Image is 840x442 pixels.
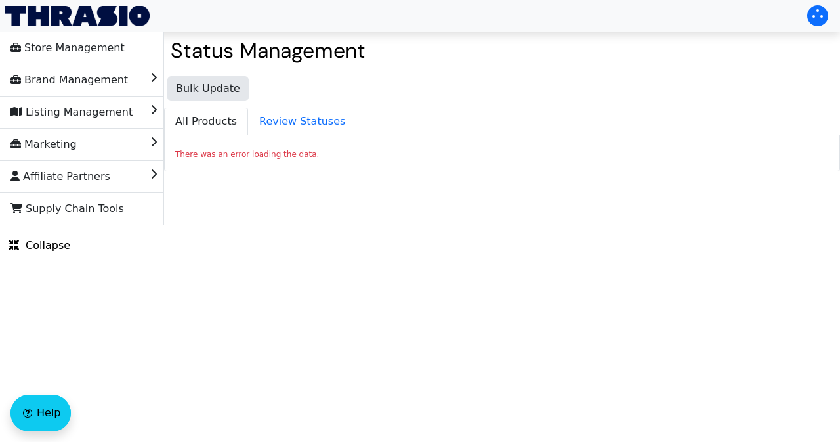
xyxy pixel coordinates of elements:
[171,38,833,63] h2: Status Management
[165,108,247,135] span: All Products
[9,238,70,254] span: Collapse
[10,134,77,155] span: Marketing
[10,70,128,91] span: Brand Management
[10,395,71,431] button: Help floatingactionbutton
[37,405,60,421] span: Help
[5,6,150,26] img: Thrasio Logo
[167,76,249,101] button: Bulk Update
[10,37,125,58] span: Store Management
[10,102,133,123] span: Listing Management
[176,81,240,97] span: Bulk Update
[10,198,124,219] span: Supply Chain Tools
[175,148,829,160] div: There was an error loading the data.
[249,108,356,135] span: Review Statuses
[10,166,110,187] span: Affiliate Partners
